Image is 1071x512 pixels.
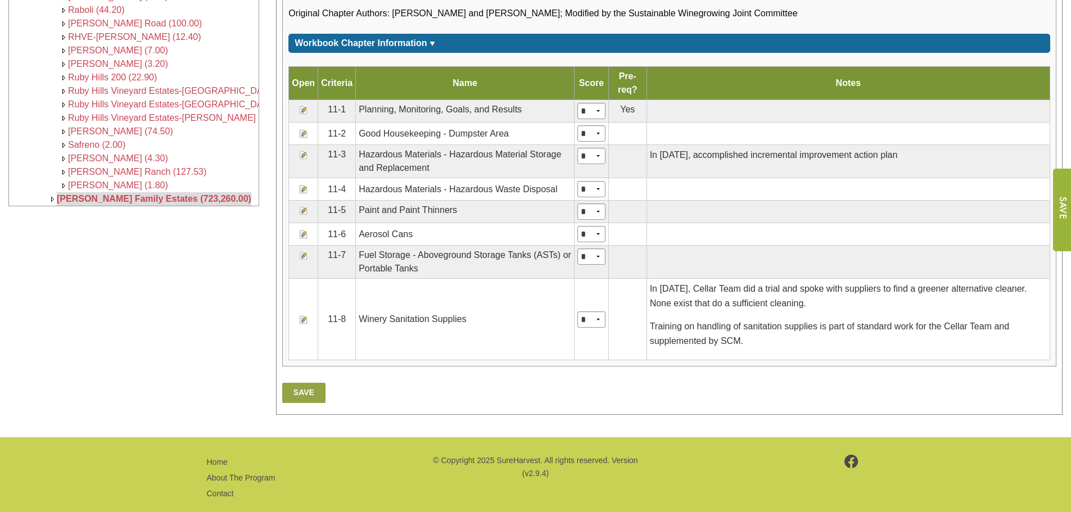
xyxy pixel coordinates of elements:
a: [PERSON_NAME] (4.30) [68,153,168,163]
td: 11-8 [318,279,356,360]
th: Score [574,67,608,100]
td: Planning, Monitoring, Goals, and Results [356,100,575,123]
p: In [DATE], accomplished incremental improvement action plan [650,148,1047,162]
div: Click for more or less content [288,34,1050,53]
td: Fuel Storage - Aboveground Storage Tanks (ASTs) or Portable Tanks [356,246,575,279]
img: footer-facebook.png [844,455,858,468]
a: Ruby Hills Vineyard Estates-[GEOGRAPHIC_DATA][PERSON_NAME] (1.70) [68,99,376,109]
a: Contact [207,489,234,498]
a: [PERSON_NAME] Road (100.00) [68,19,202,28]
a: Ruby Hills Vineyard Estates-[PERSON_NAME] (12.90) [68,113,287,123]
input: Submit [1052,169,1071,251]
td: Paint and Paint Thinners [356,201,575,223]
a: [PERSON_NAME] (7.00) [68,46,168,55]
a: Ruby Hills Vineyard Estates-[GEOGRAPHIC_DATA] (15.40) [68,86,306,96]
td: Hazardous Materials - Hazardous Waste Disposal [356,178,575,201]
td: Yes [608,100,647,123]
td: Aerosol Cans [356,223,575,246]
td: 11-7 [318,246,356,279]
a: RHVE-[PERSON_NAME] (12.40) [68,32,201,42]
a: Safreno (2.00) [68,140,125,149]
th: Notes [647,67,1050,100]
span: Workbook Chapter Information [295,38,427,48]
td: 11-5 [318,201,356,223]
span: Original Chapter Authors: [PERSON_NAME] and [PERSON_NAME]; Modified by the Sustainable Winegrowin... [288,8,797,18]
th: Open [289,67,318,100]
td: 11-4 [318,178,356,201]
a: [PERSON_NAME] Ranch (127.53) [68,167,206,176]
td: Winery Sanitation Supplies [356,279,575,360]
a: [PERSON_NAME] (74.50) [68,126,173,136]
th: Criteria [318,67,356,100]
img: sort_arrow_down.gif [430,42,435,46]
td: 11-6 [318,223,356,246]
a: Raboli (44.20) [68,5,125,15]
p: Training on handling of sanitation supplies is part of standard work for the Cellar Team and supp... [650,319,1047,348]
td: 11-2 [318,123,356,145]
td: Good Housekeeping - Dumpster Area [356,123,575,145]
p: In [DATE], Cellar Team did a trial and spoke with suppliers to find a greener alternative cleaner... [650,282,1047,310]
a: [PERSON_NAME] (3.20) [68,59,168,69]
td: 11-3 [318,145,356,178]
th: Pre-req? [608,67,647,100]
a: [PERSON_NAME] Family Estates (723,260.00) [57,194,251,203]
a: Save [282,383,325,403]
a: Ruby Hills 200 (22.90) [68,73,157,82]
th: Name [356,67,575,100]
a: Home [207,457,228,466]
a: About The Program [207,473,275,482]
p: © Copyright 2025 SureHarvest. All rights reserved. Version (v2.9.4) [431,454,639,479]
td: Hazardous Materials - Hazardous Material Storage and Replacement [356,145,575,178]
td: 11-1 [318,100,356,123]
a: [PERSON_NAME] (1.80) [68,180,168,190]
